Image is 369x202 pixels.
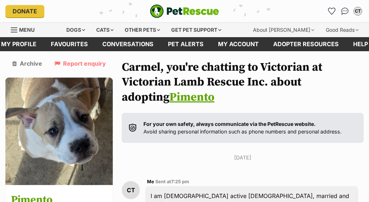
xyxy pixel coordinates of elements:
a: conversations [95,37,161,51]
div: CT [354,8,361,15]
span: 7:25 pm [171,179,189,184]
img: chat-41dd97257d64d25036548639549fe6c8038ab92f7586957e7f3b1b290dea8141.svg [341,8,349,15]
strong: For your own safety, always communicate via the PetRescue website. [143,121,316,127]
a: Menu [11,23,40,36]
a: Donate [5,5,44,17]
span: Sent at [155,179,189,184]
div: CT [122,181,140,199]
a: Pet alerts [161,37,211,51]
div: About [PERSON_NAME] [248,23,319,37]
h1: Carmel, you're chatting to Victorian at Victorian Lamb Rescue Inc. about adopting [122,60,364,105]
img: Pimento [5,78,113,185]
div: Dogs [61,23,90,37]
a: Favourites [326,5,338,17]
p: Avoid sharing personal information such as phone numbers and personal address. [143,120,342,136]
img: logo-e224e6f780fb5917bec1dbf3a21bbac754714ae5b6737aabdf751b685950b380.svg [150,4,219,18]
a: Report enquiry [54,60,106,67]
span: Me [147,179,154,184]
a: Pimento [169,90,214,105]
div: Other pets [120,23,165,37]
p: [DATE] [122,154,364,161]
span: Menu [19,27,35,33]
a: Archive [12,60,42,67]
div: Good Reads [321,23,364,37]
a: Favourites [44,37,95,51]
div: Cats [91,23,119,37]
a: Conversations [339,5,351,17]
a: PetRescue [150,4,219,18]
div: Get pet support [166,23,226,37]
a: Adopter resources [266,37,346,51]
a: My account [211,37,266,51]
button: My account [352,5,364,17]
ul: Account quick links [326,5,364,17]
